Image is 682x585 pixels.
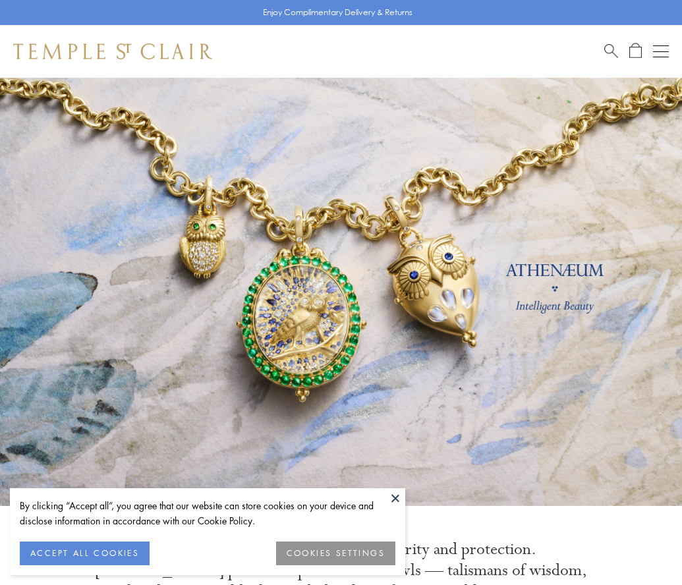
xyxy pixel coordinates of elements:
[276,542,395,565] button: COOKIES SETTINGS
[653,43,669,59] button: Open navigation
[629,43,642,59] a: Open Shopping Bag
[20,542,150,565] button: ACCEPT ALL COOKIES
[604,43,618,59] a: Search
[13,43,212,59] img: Temple St. Clair
[20,498,395,528] div: By clicking “Accept all”, you agree that our website can store cookies on your device and disclos...
[263,6,412,19] p: Enjoy Complimentary Delivery & Returns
